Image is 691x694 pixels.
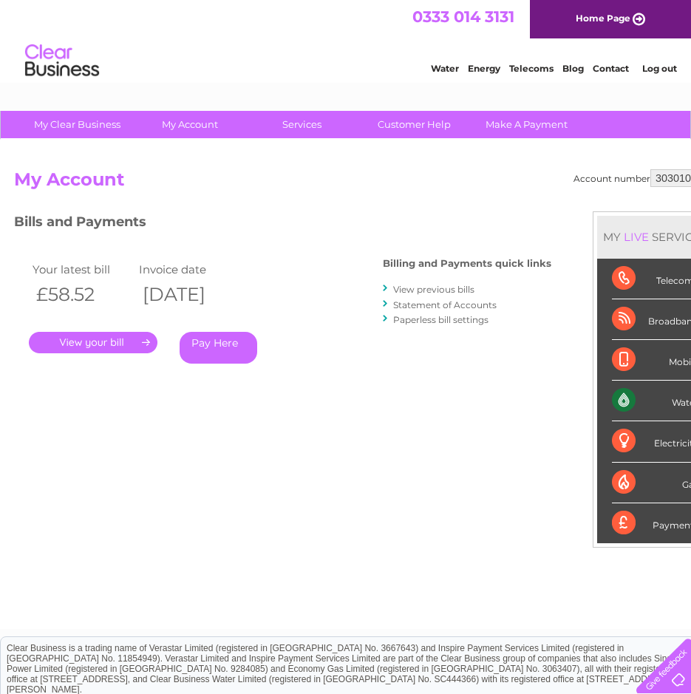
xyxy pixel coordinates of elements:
[621,230,652,244] div: LIVE
[24,38,100,84] img: logo.png
[431,63,459,74] a: Water
[393,314,489,325] a: Paperless bill settings
[593,63,629,74] a: Contact
[393,284,474,295] a: View previous bills
[16,111,138,138] a: My Clear Business
[135,259,242,279] td: Invoice date
[383,258,551,269] h4: Billing and Payments quick links
[29,279,135,310] th: £58.52
[29,259,135,279] td: Your latest bill
[129,111,251,138] a: My Account
[241,111,363,138] a: Services
[29,332,157,353] a: .
[468,63,500,74] a: Energy
[393,299,497,310] a: Statement of Accounts
[353,111,475,138] a: Customer Help
[412,7,514,26] a: 0333 014 3131
[180,332,257,364] a: Pay Here
[562,63,584,74] a: Blog
[509,63,554,74] a: Telecoms
[642,63,677,74] a: Log out
[14,211,551,237] h3: Bills and Payments
[135,279,242,310] th: [DATE]
[466,111,588,138] a: Make A Payment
